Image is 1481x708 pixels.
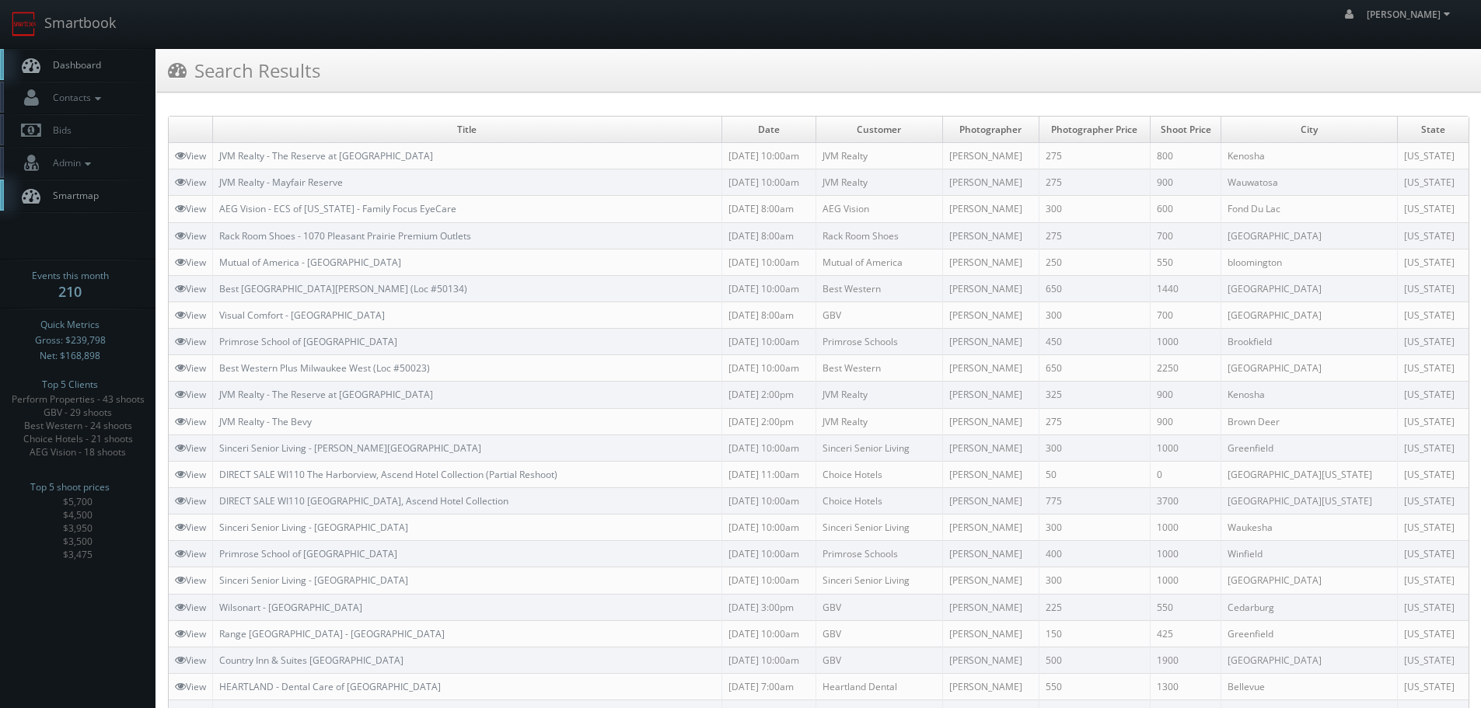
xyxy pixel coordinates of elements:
td: [PERSON_NAME] [942,620,1039,647]
td: Winfield [1221,541,1398,567]
td: 900 [1150,408,1221,434]
td: 300 [1039,514,1150,541]
h3: Search Results [168,57,320,84]
td: 300 [1039,302,1150,328]
a: View [175,282,206,295]
td: 500 [1039,647,1150,673]
td: 1000 [1150,541,1221,567]
a: Country Inn & Suites [GEOGRAPHIC_DATA] [219,654,403,667]
td: [PERSON_NAME] [942,541,1039,567]
td: 700 [1150,222,1221,249]
a: View [175,521,206,534]
td: 0 [1150,461,1221,487]
td: 1000 [1150,567,1221,594]
a: View [175,574,206,587]
td: [PERSON_NAME] [942,594,1039,620]
td: [PERSON_NAME] [942,514,1039,541]
td: [GEOGRAPHIC_DATA][US_STATE] [1221,461,1398,487]
span: Bids [45,124,72,137]
a: View [175,176,206,189]
td: 2250 [1150,355,1221,382]
td: 550 [1039,673,1150,699]
td: [GEOGRAPHIC_DATA] [1221,355,1398,382]
span: Top 5 Clients [42,377,98,392]
td: Photographer [942,117,1039,143]
td: Bellevue [1221,673,1398,699]
td: [US_STATE] [1398,408,1469,434]
td: State [1398,117,1469,143]
td: GBV [816,594,942,620]
td: [PERSON_NAME] [942,382,1039,408]
td: [GEOGRAPHIC_DATA] [1221,302,1398,328]
td: 1000 [1150,434,1221,461]
td: 3700 [1150,487,1221,514]
a: Primrose School of [GEOGRAPHIC_DATA] [219,335,397,348]
td: [GEOGRAPHIC_DATA] [1221,222,1398,249]
td: [DATE] 10:00am [721,541,816,567]
td: GBV [816,647,942,673]
td: [US_STATE] [1398,434,1469,461]
td: 450 [1039,329,1150,355]
td: [US_STATE] [1398,673,1469,699]
a: View [175,468,206,481]
td: Sinceri Senior Living [816,567,942,594]
td: [DATE] 10:00am [721,434,816,461]
td: 275 [1039,143,1150,169]
td: [US_STATE] [1398,143,1469,169]
td: [DATE] 10:00am [721,487,816,514]
a: View [175,229,206,242]
a: JVM Realty - The Bevy [219,415,312,428]
a: View [175,415,206,428]
td: [US_STATE] [1398,567,1469,594]
td: GBV [816,620,942,647]
a: View [175,256,206,269]
td: [DATE] 10:00am [721,329,816,355]
td: Kenosha [1221,382,1398,408]
td: Heartland Dental [816,673,942,699]
td: 1000 [1150,329,1221,355]
td: Primrose Schools [816,541,942,567]
td: [DATE] 10:00am [721,169,816,196]
td: [GEOGRAPHIC_DATA] [1221,647,1398,673]
td: [US_STATE] [1398,275,1469,302]
td: 1000 [1150,514,1221,541]
td: [US_STATE] [1398,196,1469,222]
td: 50 [1039,461,1150,487]
td: [GEOGRAPHIC_DATA] [1221,567,1398,594]
td: 550 [1150,249,1221,275]
span: Gross: $239,798 [35,333,106,348]
a: DIRECT SALE WI110 The Harborview, Ascend Hotel Collection (Partial Reshoot) [219,468,557,481]
td: [US_STATE] [1398,541,1469,567]
td: [PERSON_NAME] [942,302,1039,328]
td: Wauwatosa [1221,169,1398,196]
td: Primrose Schools [816,329,942,355]
a: View [175,441,206,455]
span: [PERSON_NAME] [1367,8,1455,21]
td: 425 [1150,620,1221,647]
td: Choice Hotels [816,461,942,487]
td: Greenfield [1221,620,1398,647]
td: 300 [1039,434,1150,461]
td: [PERSON_NAME] [942,249,1039,275]
a: Mutual of America - [GEOGRAPHIC_DATA] [219,256,401,269]
a: Best Western Plus Milwaukee West (Loc #50023) [219,361,430,375]
td: [DATE] 10:00am [721,647,816,673]
a: View [175,149,206,162]
a: AEG Vision - ECS of [US_STATE] - Family Focus EyeCare [219,202,456,215]
td: Greenfield [1221,434,1398,461]
td: Best Western [816,275,942,302]
td: Fond Du Lac [1221,196,1398,222]
td: [DATE] 10:00am [721,275,816,302]
td: [DATE] 10:00am [721,355,816,382]
td: [US_STATE] [1398,249,1469,275]
td: [DATE] 11:00am [721,461,816,487]
a: JVM Realty - Mayfair Reserve [219,176,343,189]
td: 550 [1150,594,1221,620]
td: Brown Deer [1221,408,1398,434]
td: 1900 [1150,647,1221,673]
span: Events this month [32,268,109,284]
td: AEG Vision [816,196,942,222]
td: Title [213,117,722,143]
td: [DATE] 3:00pm [721,594,816,620]
td: [DATE] 2:00pm [721,382,816,408]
